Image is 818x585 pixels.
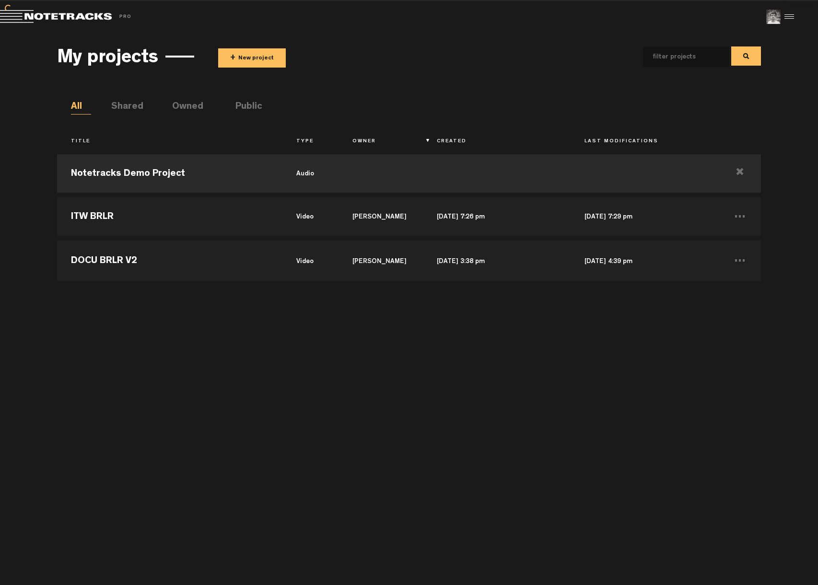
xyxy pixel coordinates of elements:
[423,195,571,238] td: [DATE] 7:26 pm
[235,100,256,115] li: Public
[282,134,339,150] th: Type
[571,195,718,238] td: [DATE] 7:29 pm
[423,238,571,281] td: [DATE] 3:38 pm
[71,100,91,115] li: All
[282,195,339,238] td: video
[57,134,282,150] th: Title
[57,195,282,238] td: ITW BRLR
[571,238,718,281] td: [DATE] 4:39 pm
[339,238,423,281] td: [PERSON_NAME]
[57,152,282,195] td: Notetracks Demo Project
[339,195,423,238] td: [PERSON_NAME]
[57,48,158,69] h3: My projects
[719,238,761,281] td: ...
[172,100,192,115] li: Owned
[339,134,423,150] th: Owner
[643,47,714,67] input: filter projects
[57,238,282,281] td: DOCU BRLR V2
[423,134,571,150] th: Created
[230,53,235,64] span: +
[111,100,131,115] li: Shared
[218,48,286,68] button: +New project
[282,238,339,281] td: video
[571,134,718,150] th: Last Modifications
[719,195,761,238] td: ...
[282,152,339,195] td: audio
[766,10,781,24] img: ACg8ocLzXnB_hh96G0CfTG8jOim6v32tDfxshT413iKDBFpfWNMuwheU=s96-c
